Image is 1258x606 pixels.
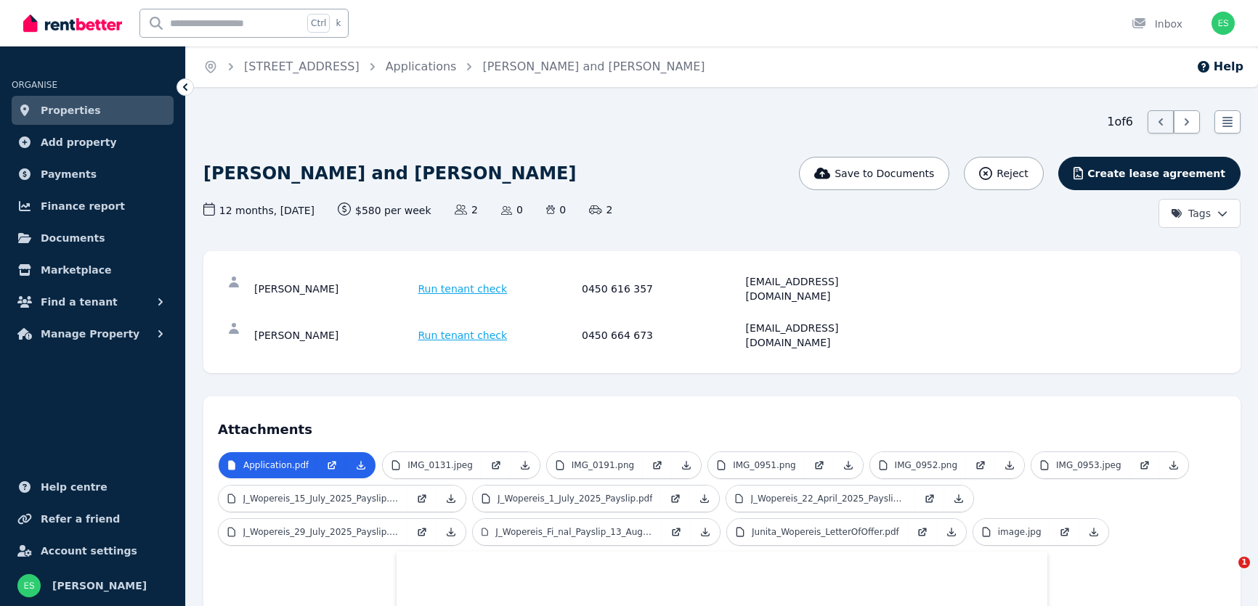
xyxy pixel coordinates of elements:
[998,526,1042,538] p: image.jpg
[746,321,906,350] div: [EMAIL_ADDRESS][DOMAIN_NAME]
[973,519,1050,545] a: image.jpg
[1079,519,1108,545] a: Download Attachment
[572,459,634,471] p: IMG_0191.png
[895,459,957,471] p: IMG_0952.png
[964,157,1043,190] button: Reject
[317,452,346,478] a: Open in new Tab
[727,519,908,545] a: Junita_Wopereis_LetterOfOffer.pdf
[41,478,107,496] span: Help centre
[12,224,174,253] a: Documents
[407,486,437,512] a: Open in new Tab
[546,202,566,217] span: 0
[386,60,457,73] a: Applications
[835,166,934,181] span: Save to Documents
[203,162,576,185] h1: [PERSON_NAME] and [PERSON_NAME]
[511,452,540,478] a: Download Attachment
[243,493,399,504] p: J_Wopereis_15_July_2025_Payslip.pdf
[708,452,804,478] a: IMG_0951.png
[418,328,508,343] span: Run tenant check
[870,452,966,478] a: IMG_0952.png
[726,486,915,512] a: J_Wopereis_22_April_2025_Payslip.pdf
[643,452,672,478] a: Open in new Tab
[17,574,41,597] img: Elaine Sheeley
[1158,199,1241,228] button: Tags
[1107,113,1133,131] span: 1 of 6
[995,452,1024,478] a: Download Attachment
[915,486,944,512] a: Open in new Tab
[41,229,105,247] span: Documents
[218,411,1226,440] h4: Attachments
[244,60,360,73] a: [STREET_ADDRESS]
[41,261,111,279] span: Marketplace
[307,14,330,33] span: Ctrl
[1087,166,1225,181] span: Create lease agreement
[12,255,174,284] a: Marketplace
[1159,452,1188,478] a: Download Attachment
[41,102,101,119] span: Properties
[589,202,612,217] span: 2
[41,165,97,183] span: Payments
[41,134,117,151] span: Add property
[41,510,120,528] span: Refer a friend
[1212,12,1235,35] img: Elaine Sheeley
[482,60,705,73] a: [PERSON_NAME] and [PERSON_NAME]
[254,274,414,303] div: [PERSON_NAME]
[1050,519,1079,545] a: Open in new Tab
[937,519,966,545] a: Download Attachment
[219,486,407,512] a: J_Wopereis_15_July_2025_Payslip.pdf
[12,192,174,221] a: Finance report
[336,17,341,29] span: k
[672,452,701,478] a: Download Attachment
[495,526,653,538] p: J_Wopereis_Fi_nal_Payslip_13_Aug_2025.pdf
[1171,206,1211,221] span: Tags
[966,452,995,478] a: Open in new Tab
[498,493,652,504] p: J_Wopereis_1_July_2025_Payslip.pdf
[12,287,174,316] button: Find a tenant
[691,519,720,545] a: Download Attachment
[690,486,719,512] a: Download Attachment
[23,12,122,34] img: RentBetter
[1130,452,1159,478] a: Open in new Tab
[12,80,57,90] span: ORGANISE
[1196,58,1243,75] button: Help
[944,486,973,512] a: Download Attachment
[662,519,691,545] a: Open in new Tab
[799,157,950,190] button: Save to Documents
[437,519,466,545] a: Download Attachment
[997,166,1028,181] span: Reject
[908,519,937,545] a: Open in new Tab
[383,452,482,478] a: IMG_0131.jpeg
[752,526,899,538] p: Junita_Wopereis_LetterOfOffer.pdf
[41,325,139,343] span: Manage Property
[805,452,834,478] a: Open in new Tab
[219,519,407,545] a: J_Wopereis_29_July_2025_Payslip.pdf
[407,459,473,471] p: IMG_0131.jpeg
[12,472,174,501] a: Help centre
[746,274,906,303] div: [EMAIL_ADDRESS][DOMAIN_NAME]
[346,452,376,478] a: Download Attachment
[661,486,690,512] a: Open in new Tab
[52,577,147,594] span: [PERSON_NAME]
[418,282,508,296] span: Run tenant check
[733,459,795,471] p: IMG_0951.png
[501,202,523,217] span: 0
[243,526,399,538] p: J_Wopereis_29_July_2025_Payslip.pdf
[751,493,907,504] p: J_Wopereis_22_April_2025_Payslip.pdf
[1209,557,1243,591] iframe: Intercom live chat
[473,486,661,512] a: J_Wopereis_1_July_2025_Payslip.pdf
[582,274,742,303] div: 0450 616 357
[1056,459,1121,471] p: IMG_0953.jpeg
[41,197,125,215] span: Finance report
[437,486,466,512] a: Download Attachment
[1132,17,1182,31] div: Inbox
[41,542,137,560] span: Account settings
[407,519,437,545] a: Open in new Tab
[482,452,511,478] a: Open in new Tab
[12,504,174,533] a: Refer a friend
[582,321,742,350] div: 0450 664 673
[243,459,309,471] p: Application.pdf
[203,202,314,218] span: 12 months , [DATE]
[455,202,478,217] span: 2
[41,293,118,311] span: Find a tenant
[547,452,643,478] a: IMG_0191.png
